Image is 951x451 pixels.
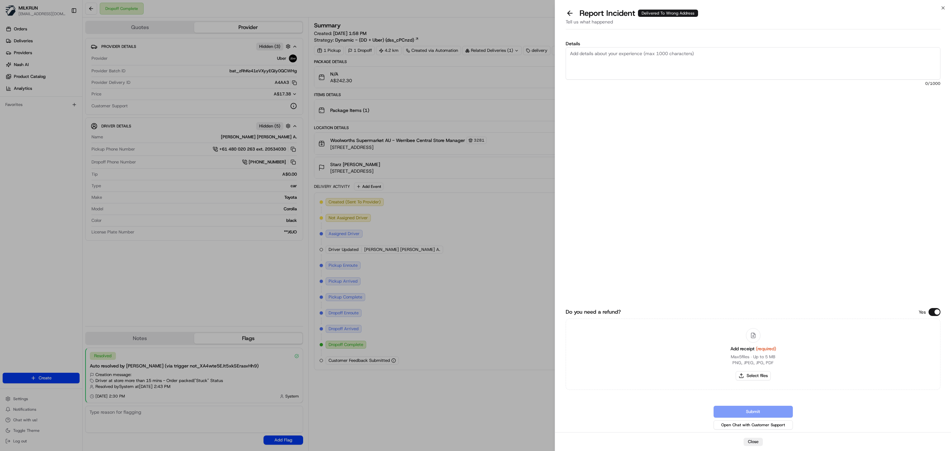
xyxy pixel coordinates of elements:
[566,18,940,29] div: Tell us what happened
[566,41,940,46] label: Details
[731,354,775,360] p: Max 5 files ∙ Up to 5 MB
[580,8,698,18] p: Report Incident
[736,371,771,380] button: Select files
[730,346,776,352] span: Add receipt
[744,438,763,446] button: Close
[732,360,774,366] p: PNG, JPEG, JPG, PDF
[566,81,940,86] span: 0 /1000
[714,420,793,430] button: Open Chat with Customer Support
[919,309,926,315] p: Yes
[638,10,698,17] div: Delivered To Wrong Address
[756,346,776,352] span: (required)
[566,308,621,316] label: Do you need a refund?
